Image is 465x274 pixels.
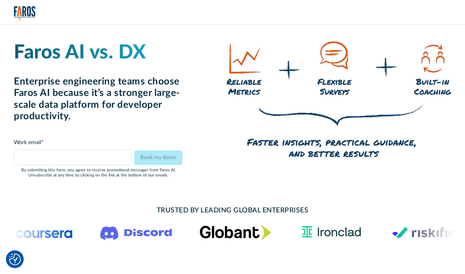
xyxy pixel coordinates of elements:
[14,41,182,65] h1: Faros AI vs. DX
[227,41,451,160] img: A hand drawing on a white board, detailing how Faros empowers faster insights, practical guidance...
[14,168,182,178] div: By submitting this form, you agree to receive promotional messages from Faros Al. Unsubscribe at ...
[14,6,36,20] img: Logo of the analytics and reporting company Faros.
[299,224,364,240] img: Ironclad Logo
[14,6,36,20] a: home
[14,76,182,122] h2: Enterprise engineering teams choose Faros AI because it’s a stronger large-scale data platform fo...
[392,227,464,238] img: Logo of the risk management platform Riskified.
[199,225,271,239] img: Globant's logo
[100,225,172,240] img: Logo of the communication platform Discord.
[9,253,21,265] button: Cookie Settings
[67,205,398,216] h2: TRUSTED BY LEADING GLOBAL ENTERPRISES
[15,226,72,238] img: Logo of the online learning platform Coursera.
[9,253,21,265] img: Revisit consent button
[14,139,131,147] div: Work email
[14,139,182,178] form: Email Form
[134,150,182,165] input: Book my demo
